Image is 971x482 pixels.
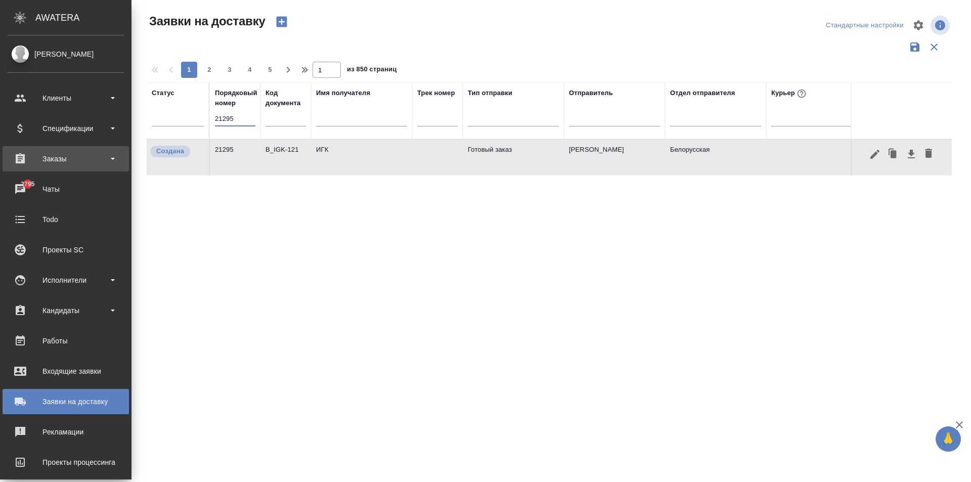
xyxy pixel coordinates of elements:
[903,145,920,164] button: Скачать
[924,37,944,57] button: Сбросить фильтры
[906,13,931,37] span: Настроить таблицу
[823,18,906,33] div: split button
[3,328,129,354] a: Работы
[8,242,124,257] div: Проекты SC
[920,145,937,164] button: Удалить
[468,88,512,98] div: Тип отправки
[8,212,124,227] div: Todo
[940,428,957,450] span: 🙏
[201,62,217,78] button: 2
[316,88,370,98] div: Имя получателя
[564,140,665,175] td: [PERSON_NAME]
[8,455,124,470] div: Проекты процессинга
[569,88,613,98] div: Отправитель
[8,303,124,318] div: Кандидаты
[242,65,258,75] span: 4
[8,424,124,440] div: Рекламации
[210,140,260,175] td: 21295
[771,87,808,100] div: Курьер
[936,426,961,452] button: 🙏
[147,13,266,29] span: Заявки на доставку
[3,207,129,232] a: Todo
[35,8,131,28] div: AWATERA
[670,88,735,98] div: Отдел отправителя
[3,237,129,262] a: Проекты SC
[222,62,238,78] button: 3
[152,88,174,98] div: Статус
[8,394,124,409] div: Заявки на доставку
[311,140,412,175] td: ИГК
[222,65,238,75] span: 3
[3,389,129,414] a: Заявки на доставку
[347,63,396,78] span: из 850 страниц
[260,140,311,175] td: B_IGK-121
[8,273,124,288] div: Исполнители
[3,177,129,202] a: 2795Чаты
[262,65,278,75] span: 5
[3,450,129,475] a: Проекты процессинга
[417,88,455,98] div: Трек номер
[242,62,258,78] button: 4
[156,146,184,156] p: Создана
[215,88,257,108] div: Порядковый номер
[8,333,124,348] div: Работы
[463,140,564,175] td: Готовый заказ
[931,16,952,35] span: Посмотреть информацию
[8,49,124,60] div: [PERSON_NAME]
[795,87,808,100] button: При выборе курьера статус заявки автоматически поменяется на «Принята»
[3,359,129,384] a: Входящие заявки
[201,65,217,75] span: 2
[262,62,278,78] button: 5
[3,419,129,445] a: Рекламации
[665,140,766,175] td: Белорусская
[8,182,124,197] div: Чаты
[266,88,306,108] div: Код документа
[8,151,124,166] div: Заказы
[8,364,124,379] div: Входящие заявки
[15,179,40,189] span: 2795
[8,121,124,136] div: Спецификации
[270,13,294,30] button: Создать
[884,145,903,164] button: Клонировать
[8,91,124,106] div: Клиенты
[866,145,884,164] button: Редактировать
[905,37,924,57] button: Сохранить фильтры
